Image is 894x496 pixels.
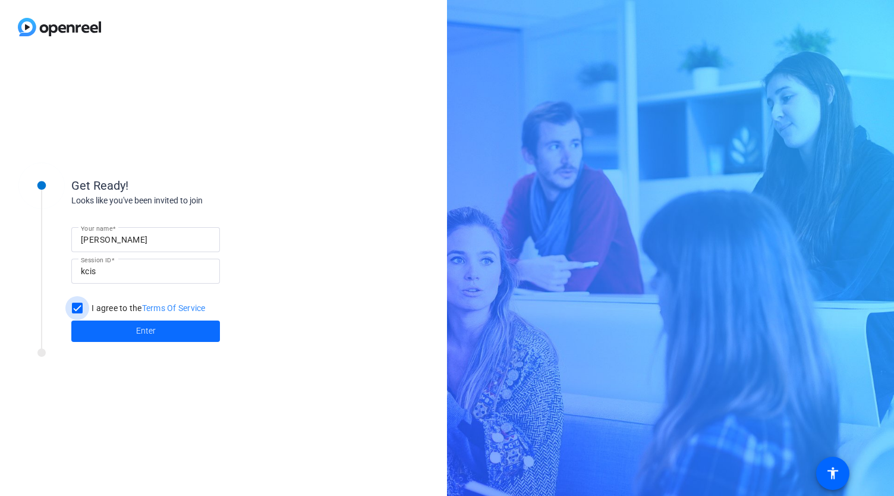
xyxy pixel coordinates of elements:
button: Enter [71,321,220,342]
mat-label: Session ID [81,256,111,263]
label: I agree to the [89,302,206,314]
mat-label: Your name [81,225,112,232]
mat-icon: accessibility [826,466,840,481]
a: Terms Of Service [142,303,206,313]
span: Enter [136,325,156,337]
div: Looks like you've been invited to join [71,194,309,207]
div: Get Ready! [71,177,309,194]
